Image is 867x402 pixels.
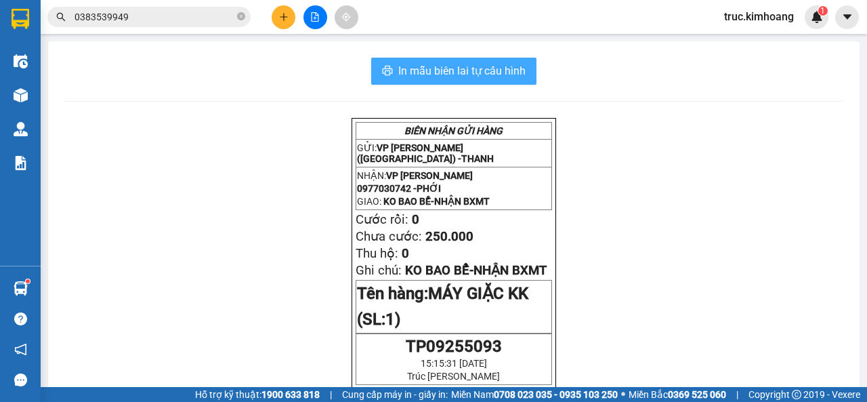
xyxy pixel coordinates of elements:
img: warehouse-icon [14,54,28,68]
span: PHỚI [417,183,441,194]
img: logo-vxr [12,9,29,29]
button: aim [335,5,358,29]
span: Hỗ trợ kỹ thuật: [195,387,320,402]
strong: 1900 633 818 [261,389,320,400]
span: plus [279,12,289,22]
span: message [14,374,27,386]
img: solution-icon [14,156,28,170]
span: 15:15:31 [DATE] [421,358,487,369]
strong: 0369 525 060 [668,389,726,400]
span: Ghi chú: [356,263,402,278]
button: file-add [303,5,327,29]
span: 1 [820,6,825,16]
input: Tìm tên, số ĐT hoặc mã đơn [75,9,234,24]
span: VP [PERSON_NAME] ([GEOGRAPHIC_DATA]) - [357,142,494,164]
span: notification [14,343,27,356]
sup: 1 [818,6,828,16]
span: search [56,12,66,22]
img: warehouse-icon [14,122,28,136]
img: warehouse-icon [14,88,28,102]
strong: BIÊN NHẬN GỬI HÀNG [404,125,503,136]
span: Cung cấp máy in - giấy in: [342,387,448,402]
button: plus [272,5,295,29]
span: Trúc [PERSON_NAME] [407,371,500,382]
span: 250.000 [425,229,473,244]
span: MÁY GIẶC KK (SL: [357,284,528,329]
img: icon-new-feature [811,11,823,23]
span: 0 [412,212,419,227]
strong: 0708 023 035 - 0935 103 250 [494,389,618,400]
button: printerIn mẫu biên lai tự cấu hình [371,58,536,85]
span: 0 [402,246,409,261]
span: ⚪️ [621,392,625,397]
span: | [330,387,332,402]
p: NHẬN: [357,170,551,181]
span: In mẫu biên lai tự cấu hình [398,62,526,79]
button: caret-down [835,5,859,29]
span: close-circle [237,11,245,24]
span: GIAO: [357,196,490,207]
span: Chưa cước: [356,229,422,244]
span: | [736,387,738,402]
span: question-circle [14,313,27,325]
span: Miền Nam [451,387,618,402]
span: THANH [461,153,494,164]
span: file-add [310,12,320,22]
span: aim [341,12,351,22]
span: KO BAO BỂ-NHẬN BXMT [405,263,547,278]
sup: 1 [26,279,30,283]
span: 1) [385,310,400,329]
span: Cước rồi: [356,212,408,227]
p: GỬI: [357,142,551,164]
span: printer [382,65,393,78]
span: truc.kimhoang [713,8,805,25]
span: Miền Bắc [629,387,726,402]
span: copyright [792,390,801,399]
span: Tên hàng: [357,284,528,329]
img: warehouse-icon [14,281,28,296]
span: close-circle [237,12,245,20]
span: caret-down [841,11,853,23]
span: TP09255093 [406,337,502,356]
span: Thu hộ: [356,246,398,261]
span: VP [PERSON_NAME] [386,170,473,181]
span: KO BAO BỂ-NHẬN BXMT [383,196,490,207]
span: 0977030742 - [357,183,441,194]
